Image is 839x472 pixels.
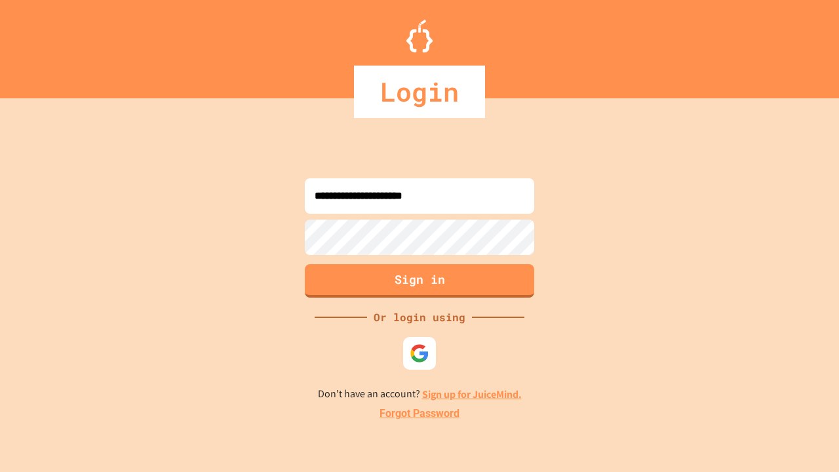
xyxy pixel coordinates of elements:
button: Sign in [305,264,534,298]
a: Sign up for JuiceMind. [422,387,522,401]
img: google-icon.svg [410,344,429,363]
div: Login [354,66,485,118]
div: Or login using [367,309,472,325]
p: Don't have an account? [318,386,522,403]
img: Logo.svg [406,20,433,52]
a: Forgot Password [380,406,459,422]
